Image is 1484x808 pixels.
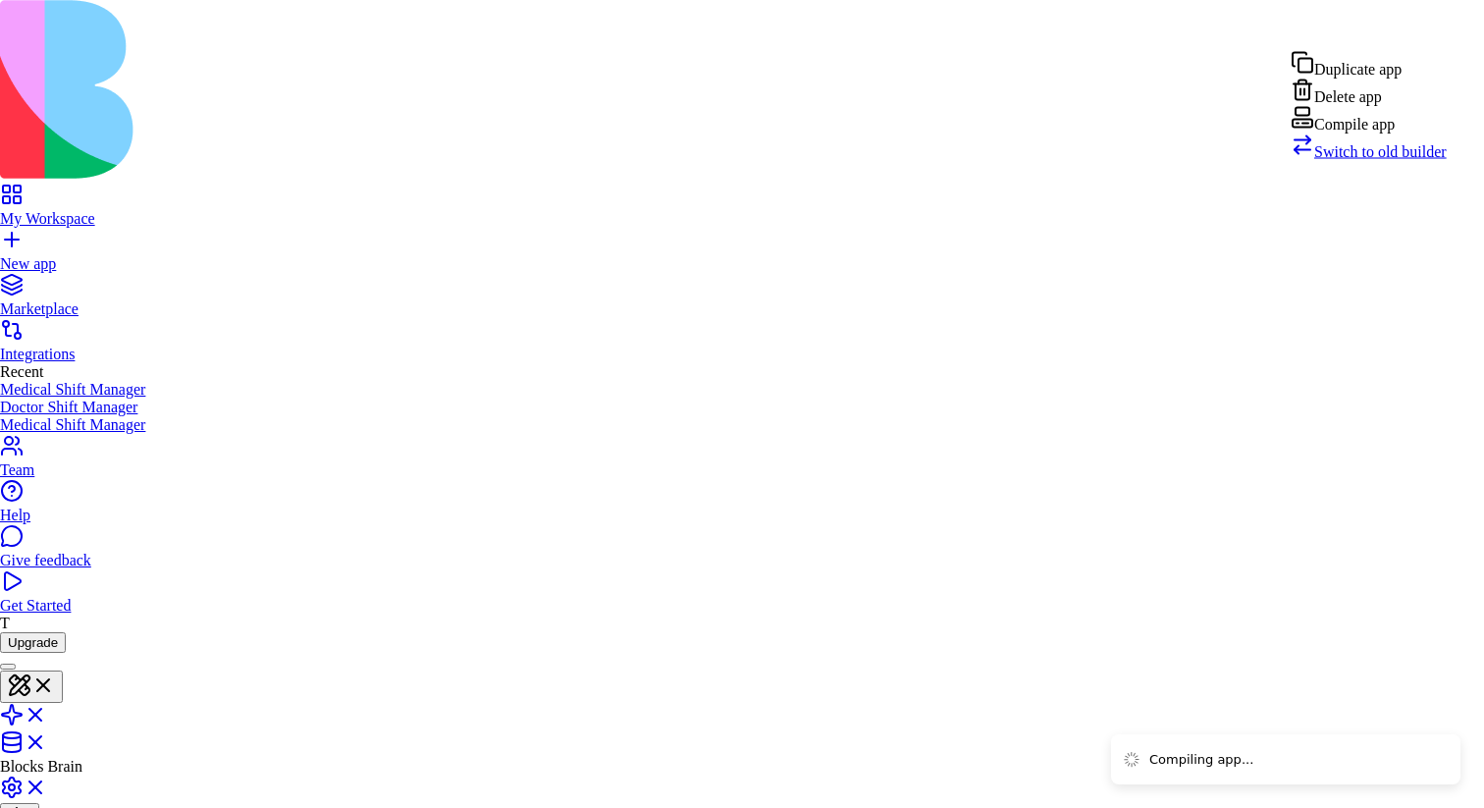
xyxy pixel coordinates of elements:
div: Admin [1291,51,1447,161]
div: Compiling app... [1149,750,1253,770]
span: Duplicate app [1314,61,1402,78]
span: Switch to old builder [1314,143,1447,160]
div: Compile app [1291,106,1447,134]
span: Delete app [1314,88,1382,105]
